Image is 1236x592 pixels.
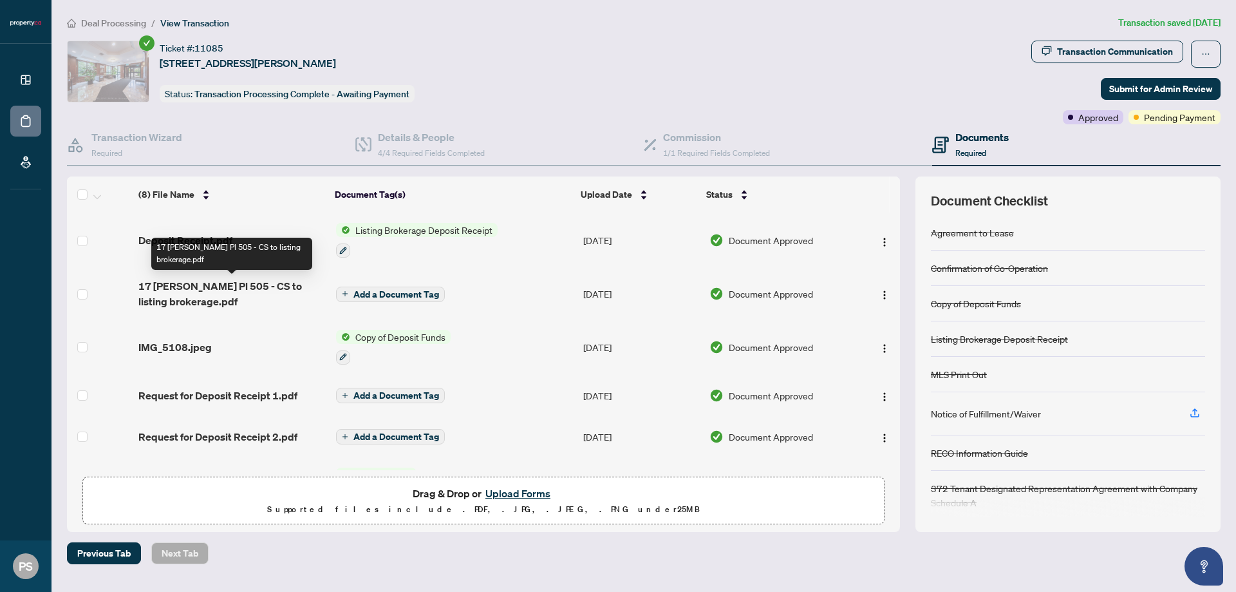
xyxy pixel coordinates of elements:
span: (8) File Name [138,187,194,202]
span: Add a Document Tag [353,432,439,441]
th: Document Tag(s) [330,177,576,213]
img: Logo [879,343,890,354]
button: Logo [874,230,895,251]
span: Status [706,187,733,202]
span: Document Checklist [931,192,1048,210]
span: [STREET_ADDRESS][PERSON_NAME] [160,55,336,71]
span: Drag & Drop orUpload FormsSupported files include .PDF, .JPG, .JPEG, .PNG under25MB [83,477,884,525]
button: Add a Document Tag [336,429,445,444]
td: [DATE] [578,320,704,375]
span: plus [342,291,348,297]
span: Document Approved [729,430,813,444]
span: Add a Document Tag [353,290,439,299]
span: Submit for Admin Review [1109,79,1212,99]
td: [DATE] [578,416,704,457]
button: Transaction Communication [1031,41,1183,62]
td: [DATE] [578,375,704,416]
button: Add a Document Tag [336,428,445,445]
span: plus [342,434,348,440]
span: Request for Deposit Receipt 2.pdf [138,429,297,444]
button: Logo [874,385,895,406]
span: check-circle [139,35,154,51]
span: ellipsis [1201,50,1210,59]
span: Deal Processing [81,17,146,29]
span: 1/1 Required Fields Completed [663,148,770,158]
img: Status Icon [336,330,350,344]
td: [DATE] [578,213,704,268]
span: Upload Date [581,187,632,202]
h4: Details & People [378,129,485,145]
span: Listing Brokerage Deposit Receipt [350,223,498,237]
div: MLS Print Out [931,367,987,381]
img: Logo [879,392,890,402]
button: Submit for Admin Review [1101,78,1221,100]
span: Previous Tab [77,543,131,564]
span: MLS Print Out [350,468,417,482]
th: (8) File Name [133,177,330,213]
img: Status Icon [336,468,350,482]
span: 17 [PERSON_NAME] Pl 505 - CS to listing brokerage.pdf [138,278,326,309]
span: Pending Payment [1144,110,1215,124]
img: Logo [879,290,890,300]
span: Document Approved [729,388,813,403]
span: Document Approved [729,340,813,354]
p: Supported files include .PDF, .JPG, .JPEG, .PNG under 25 MB [91,502,876,517]
div: 17 [PERSON_NAME] Pl 505 - CS to listing brokerage.pdf [151,238,312,270]
img: Status Icon [336,223,350,237]
button: Logo [874,337,895,358]
span: Request for Deposit Receipt 1.pdf [138,388,297,403]
span: View Transaction [160,17,229,29]
button: Status IconCopy of Deposit Funds [336,330,451,365]
div: Agreement to Lease [931,225,1014,240]
button: Next Tab [151,542,209,564]
span: plus [342,392,348,399]
div: Transaction Communication [1057,41,1173,62]
img: Document Status [709,388,724,403]
img: Document Status [709,340,724,354]
div: Copy of Deposit Funds [931,296,1021,310]
th: Status [701,177,853,213]
img: Document Status [709,287,724,301]
li: / [151,15,155,30]
button: Status IconMLS Print Out [336,468,417,502]
img: Document Status [709,233,724,247]
span: Document Approved [729,233,813,247]
td: [DATE] [578,268,704,320]
span: 11085 [194,43,223,54]
div: 372 Tenant Designated Representation Agreement with Company Schedule A [931,481,1205,510]
h4: Documents [955,129,1009,145]
span: Transaction Processing Complete - Awaiting Payment [194,88,409,100]
div: RECO Information Guide [931,446,1028,460]
div: Listing Brokerage Deposit Receipt [931,332,1068,346]
span: MLS Listing - 17 [PERSON_NAME] Pl 505.pdf [138,469,326,500]
td: [DATE] [578,457,704,513]
span: 4/4 Required Fields Completed [378,148,485,158]
span: Required [955,148,986,158]
div: Confirmation of Co-Operation [931,261,1048,275]
button: Add a Document Tag [336,388,445,403]
button: Status IconListing Brokerage Deposit Receipt [336,223,498,258]
img: Logo [879,237,890,247]
button: Add a Document Tag [336,287,445,302]
span: IMG_5108.jpeg [138,339,212,355]
article: Transaction saved [DATE] [1118,15,1221,30]
span: Deposit Receipt.pdf [138,233,232,248]
span: Required [91,148,122,158]
span: home [67,19,76,28]
button: Upload Forms [482,485,554,502]
img: Document Status [709,430,724,444]
button: Logo [874,283,895,304]
img: IMG-W12395677_1.jpg [68,41,149,102]
button: Open asap [1184,547,1223,586]
span: Approved [1078,110,1118,124]
span: Add a Document Tag [353,391,439,400]
div: Notice of Fulfillment/Waiver [931,406,1041,421]
span: Copy of Deposit Funds [350,330,451,344]
div: Ticket #: [160,41,223,55]
img: Logo [879,433,890,443]
span: Drag & Drop or [413,485,554,502]
span: PS [19,557,33,575]
img: logo [10,19,41,27]
button: Previous Tab [67,542,141,564]
button: Logo [874,426,895,447]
